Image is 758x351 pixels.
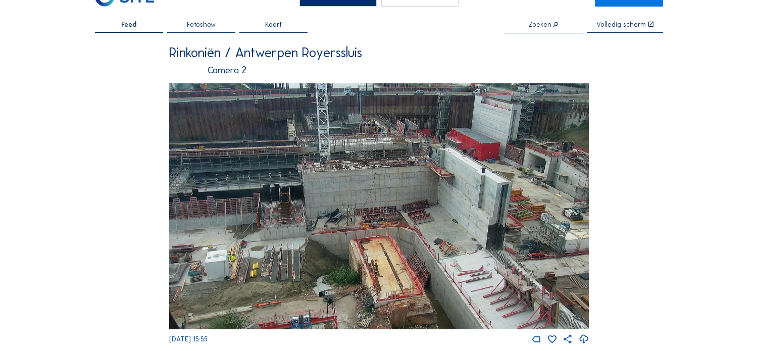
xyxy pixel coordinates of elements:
[187,21,216,28] span: Fotoshow
[265,21,282,28] span: Kaart
[169,45,588,59] div: Rinkoniën / Antwerpen Royerssluis
[169,335,208,343] span: [DATE] 15:55
[169,83,588,329] img: Image
[596,21,646,28] div: Volledig scherm
[121,21,136,28] span: Feed
[169,66,588,75] div: Camera 2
